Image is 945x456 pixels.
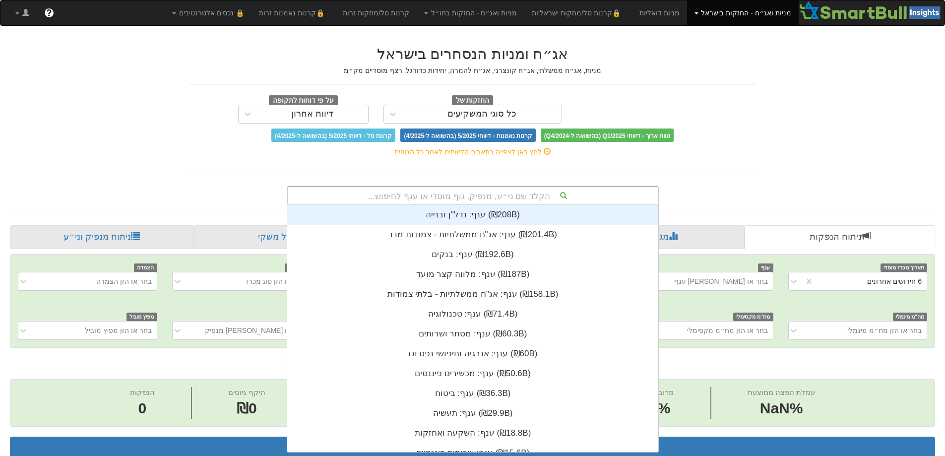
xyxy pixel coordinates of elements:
[96,277,152,285] font: בחר או הזן הצמדה
[524,0,631,25] a: 🔒קרנות סל/מחקות ישראליות
[287,284,658,304] div: ענף: ‏אג"ח ממשלתיות - בלתי צמודות ‎(₪158.1B)‎
[687,0,799,25] a: מניות ואג״ח - החזקות בישראל
[258,232,307,242] font: פרופיל משקי
[138,400,146,416] font: 0
[760,400,803,416] font: NaN%
[252,0,336,25] a: 🔒קרנות נאמנות זרות
[544,132,670,139] font: טווח ארוך - דיווחי Q1/2025 (בהשוואה ל-Q4/2024)
[896,314,924,320] font: מח"מ מינמלי
[165,0,252,25] a: 🔒 נכסים אלטרנטיבים
[63,232,131,242] font: ניתוח מנפיק וני״ע
[179,9,244,17] font: 🔒 נכסים אלטרנטיבים
[194,225,380,249] a: פרופיל משקי
[368,192,550,201] font: הקלד שם ני״ע, מנפיק, גוף מוסדי או ענף לחיפוש...
[674,277,768,285] font: בחר או [PERSON_NAME] ענף
[736,314,770,320] font: מח"מ מקסימלי
[46,8,52,18] font: ?
[237,400,257,416] font: ₪0
[377,46,568,62] font: אג״ח ומניות הנסחרים בישראל
[632,0,687,25] a: מניות דואליות
[335,0,417,25] a: קרנות סל/מחקות זרות
[287,364,658,384] div: ענף: ‏מכשירים פיננסים ‎(₪50.6B)‎
[137,264,154,270] font: הצמדה
[205,326,306,334] font: בחר או [PERSON_NAME] מנפיק
[532,9,612,17] font: קרנות סל/מחקות ישראליות
[316,9,324,17] font: 🔒
[343,9,409,17] font: קרנות סל/מחקות זרות
[287,245,658,264] div: ענף: ‏בנקים ‎(₪192.6B)‎
[275,132,392,139] font: קרנות סל - דיווחי 5/2025 (בהשוואה ל-4/2025)
[287,423,658,443] div: ענף: ‏השקעה ואחזקות ‎(₪18.8B)‎
[748,388,815,396] font: עמלת הפצה ממוצעת
[130,388,155,396] font: הנפקות
[639,9,680,17] font: מניות דואליות
[85,326,152,334] font: בחר או הזן מפיץ מוביל
[404,132,532,139] font: קרנות נאמנות - דיווחי 5/2025 (בהשוואה ל-4/2025)
[287,384,658,403] div: ענף: ‏ביטוח ‎(₪36.3B)‎
[246,277,306,285] font: בחר או הזן סוג מכרז
[287,225,658,245] div: ענף: ‏אג"ח ממשלתיות - צמודות מדד ‎(₪201.4B)‎
[847,326,922,334] font: בחר או הזן מח״מ מינמלי
[287,205,658,225] div: ענף: ‏נדל"ן ובנייה ‎(₪208B)‎
[867,277,922,285] font: 6 חידושים אחרונים
[291,109,333,119] font: דיווח אחרון
[687,326,768,334] font: בחר או הזן מח״מ מקסימלי
[287,304,658,324] div: ענף: ‏טכנולוגיה ‎(₪71.4B)‎
[287,264,658,284] div: ענף: ‏מלווה קצר מועד ‎(₪187B)‎
[810,232,862,242] font: ניתוח הנפקות
[228,388,265,396] font: היקף גיוסים
[417,0,524,25] a: מניות ואג״ח - החזקות בחו״ל
[431,9,517,17] font: מניות ואג״ח - החזקות בחו״ל
[883,264,924,270] font: תאריך מכרז מוסדי
[799,0,945,20] img: סמארטבול
[129,314,154,320] font: מפיץ מוביל
[394,148,542,156] font: לחץ כאן לצפייה בתאריכי הדיווחים לאחר כל הגופים
[287,324,658,344] div: ענף: ‏מסחר ושרותים ‎(₪60.3B)‎
[456,96,490,104] font: החזקות של
[612,9,621,17] font: 🔒
[10,225,194,249] a: ניתוח מנפיק וני״ע
[37,0,62,25] a: ?
[447,109,516,119] font: כל סוגי המשקיעים
[287,403,658,423] div: ענף: ‏תעשיה ‎(₪29.9B)‎
[701,9,791,17] font: מניות ואג״ח - החזקות בישראל
[273,96,334,104] font: על פי דוחות לתקופה
[745,225,935,249] a: ניתוח הנפקות
[344,66,601,74] font: מניות, אג״ח ממשלתי, אג״ח קונצרני, אג״ח להמרה, יחידות כדורגל, רצף מוסדיים מק״מ
[761,264,770,270] font: ענף
[287,344,658,364] div: ענף: ‏אנרגיה וחיפושי נפט וגז ‎(₪60B)‎
[259,9,316,17] font: קרנות נאמנות זרות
